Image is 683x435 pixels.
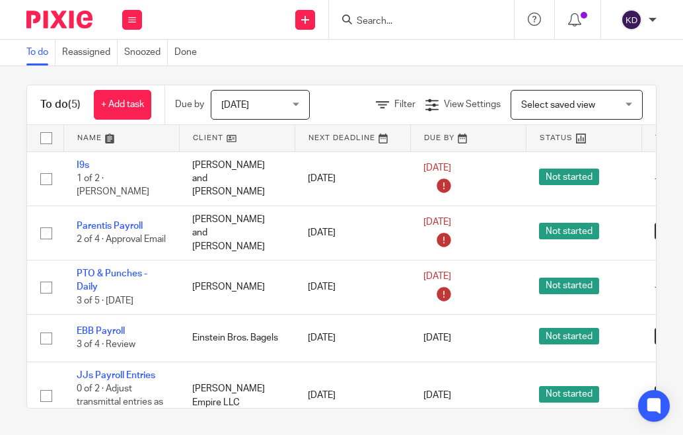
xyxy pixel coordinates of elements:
h1: To do [40,98,81,112]
a: To do [26,40,55,65]
input: Search [355,16,474,28]
span: 1 of 2 · [PERSON_NAME] [77,174,149,197]
span: Not started [539,223,599,239]
span: [DATE] [423,272,451,281]
td: [PERSON_NAME] and [PERSON_NAME] [179,206,295,260]
td: [DATE] [295,260,410,314]
a: PTO & Punches - Daily [77,269,147,292]
td: [DATE] [295,315,410,362]
span: Tags [655,134,678,141]
span: [DATE] [221,100,249,110]
span: 0 of 2 · Adjust transmittal entries as necessary [77,384,163,420]
span: (5) [68,99,81,110]
span: View Settings [444,100,501,109]
img: svg%3E [621,9,642,30]
td: Einstein Bros. Bagels [179,315,295,362]
td: [PERSON_NAME] and [PERSON_NAME] [179,151,295,206]
img: Pixie [26,11,92,28]
td: [DATE] [295,362,410,430]
span: [DATE] [423,333,451,342]
span: 2 of 4 · Approval Email [77,235,166,245]
span: Not started [539,169,599,185]
a: Parentis Payroll [77,221,143,231]
span: Not started [539,278,599,294]
span: 3 of 4 · Review [77,340,135,349]
span: Not started [539,328,599,344]
a: Snoozed [124,40,168,65]
a: EBB Payroll [77,327,125,336]
td: [DATE] [295,151,410,206]
td: [PERSON_NAME] Empire LLC [179,362,295,430]
a: JJs Payroll Entries [77,371,155,380]
span: [DATE] [423,163,451,173]
span: Not started [539,386,599,403]
span: Filter [394,100,415,109]
span: [DATE] [423,217,451,227]
p: Due by [175,98,204,111]
td: [PERSON_NAME] [179,260,295,314]
a: + Add task [94,90,151,120]
span: Select saved view [521,100,595,110]
a: I9s [77,161,89,170]
span: [DATE] [423,391,451,400]
td: [DATE] [295,206,410,260]
a: Done [174,40,203,65]
span: 3 of 5 · [DATE] [77,296,133,305]
a: Reassigned [62,40,118,65]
